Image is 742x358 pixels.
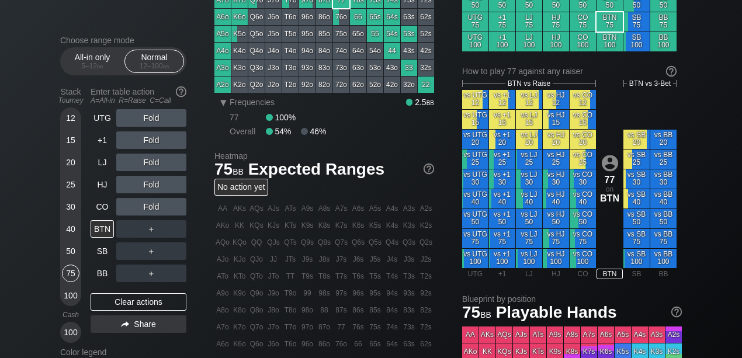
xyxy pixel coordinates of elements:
[282,77,299,93] div: T2o
[623,169,650,189] div: vs SB 30
[333,26,349,42] div: 75o
[384,9,400,25] div: 64s
[299,234,315,251] div: Q9s
[91,154,114,171] div: LJ
[248,217,265,234] div: KQs
[650,249,677,268] div: vs BB 100
[489,110,515,129] div: vs +1 15
[401,43,417,59] div: 43s
[462,32,488,51] div: UTG 100
[127,50,181,72] div: Normal
[350,9,366,25] div: 66
[350,26,366,42] div: 65o
[116,198,186,216] div: Fold
[418,77,434,93] div: 22
[282,251,299,267] div: JTs
[401,77,417,93] div: 32o
[265,200,282,217] div: AJs
[543,269,569,279] div: HJ
[418,9,434,25] div: 62s
[333,77,349,93] div: 72o
[214,26,231,42] div: A5o
[350,77,366,93] div: 62o
[91,109,114,127] div: UTG
[418,60,434,76] div: 32s
[462,189,488,208] div: vs UTG 40
[597,32,623,51] div: BTN 100
[333,200,349,217] div: A7s
[367,200,383,217] div: A5s
[62,265,79,282] div: 75
[216,95,231,109] div: ▾
[265,43,282,59] div: J4o
[116,220,186,238] div: ＋
[333,43,349,59] div: 74o
[650,229,677,248] div: vs BB 75
[62,220,79,238] div: 40
[367,251,383,267] div: J5s
[56,82,86,109] div: Stack
[384,268,400,284] div: T4s
[462,67,677,76] div: How to play 77 against any raiser
[62,109,79,127] div: 12
[489,12,515,32] div: +1 75
[299,9,315,25] div: 96o
[401,268,417,284] div: T3s
[231,268,248,284] div: KTo
[570,150,596,169] div: vs CO 25
[163,62,169,70] span: bb
[91,220,114,238] div: BTN
[401,251,417,267] div: J3s
[350,43,366,59] div: 64o
[62,176,79,193] div: 25
[422,162,435,175] img: help.32db89a4.svg
[56,96,86,105] div: Tourney
[231,285,248,301] div: K9o
[248,26,265,42] div: Q5o
[367,9,383,25] div: 65s
[570,169,596,189] div: vs CO 30
[231,251,248,267] div: KJo
[367,234,383,251] div: Q5s
[462,150,488,169] div: vs UTG 25
[350,217,366,234] div: K6s
[282,217,299,234] div: KTs
[266,113,296,122] div: 100%
[367,26,383,42] div: 55
[401,60,417,76] div: 33
[65,50,119,72] div: All-in only
[543,110,569,129] div: vs HJ 15
[214,200,231,217] div: AA
[214,217,231,234] div: AKo
[489,169,515,189] div: vs +1 30
[401,234,417,251] div: Q3s
[62,242,79,260] div: 50
[516,189,542,208] div: vs LJ 40
[462,269,488,279] div: UTG
[299,200,315,217] div: A9s
[570,209,596,228] div: vs CO 50
[299,43,315,59] div: 94o
[401,200,417,217] div: A3s
[214,234,231,251] div: AQo
[265,77,282,93] div: J2o
[597,269,623,279] div: BTN
[62,131,79,149] div: 15
[299,60,315,76] div: 93o
[333,217,349,234] div: K7s
[427,98,434,107] span: bb
[650,169,677,189] div: vs BB 30
[489,90,515,109] div: vs +1 12
[406,98,434,107] div: 2.5
[214,9,231,25] div: A6o
[650,130,677,149] div: vs BB 20
[266,127,301,136] div: 54%
[418,234,434,251] div: Q2s
[282,9,299,25] div: T6o
[401,9,417,25] div: 63s
[316,251,332,267] div: J8s
[91,131,114,149] div: +1
[489,130,515,149] div: vs +1 20
[62,198,79,216] div: 30
[116,242,186,260] div: ＋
